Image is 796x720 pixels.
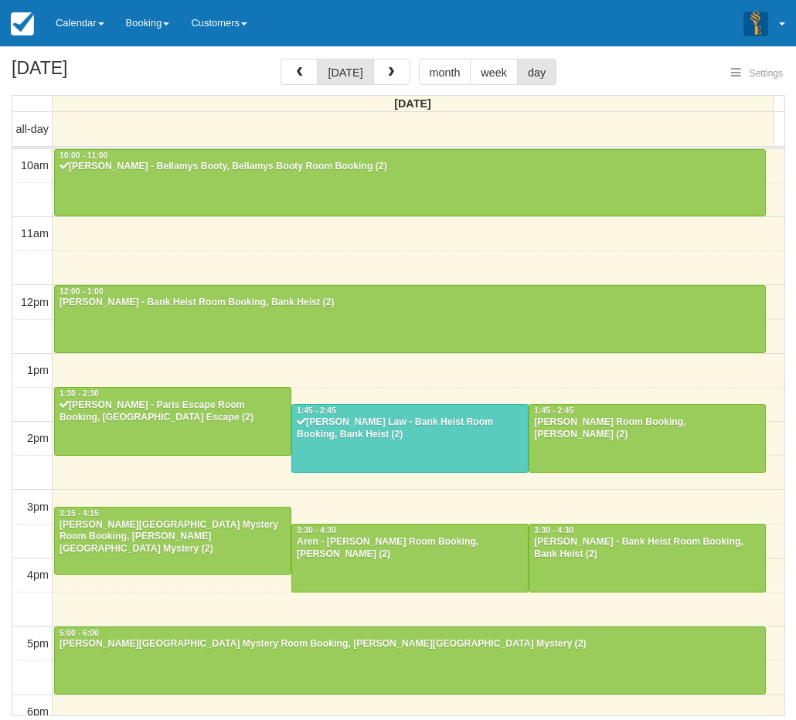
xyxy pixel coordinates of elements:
a: 10:00 - 11:00[PERSON_NAME] - Bellamys Booty, Bellamys Booty Room Booking (2) [54,149,766,217]
div: [PERSON_NAME][GEOGRAPHIC_DATA] Mystery Room Booking, [PERSON_NAME][GEOGRAPHIC_DATA] Mystery (2) [59,519,287,556]
div: [PERSON_NAME] - Bank Heist Room Booking, Bank Heist (2) [533,536,761,561]
span: 3:30 - 4:30 [297,526,336,535]
img: checkfront-main-nav-mini-logo.png [11,12,34,36]
div: [PERSON_NAME] Room Booking, [PERSON_NAME] (2) [533,416,761,441]
span: 5:00 - 6:00 [60,629,99,637]
span: all-day [16,123,49,135]
button: Settings [722,63,792,85]
div: [PERSON_NAME][GEOGRAPHIC_DATA] Mystery Room Booking, [PERSON_NAME][GEOGRAPHIC_DATA] Mystery (2) [59,638,761,650]
a: 3:15 - 4:15[PERSON_NAME][GEOGRAPHIC_DATA] Mystery Room Booking, [PERSON_NAME][GEOGRAPHIC_DATA] My... [54,507,291,575]
span: 4pm [27,569,49,581]
span: 12:00 - 1:00 [60,287,104,296]
span: 10:00 - 11:00 [60,151,107,160]
div: Aren - [PERSON_NAME] Room Booking, [PERSON_NAME] (2) [296,536,524,561]
span: 3:30 - 4:30 [534,526,573,535]
span: 6pm [27,705,49,718]
a: 3:30 - 4:30[PERSON_NAME] - Bank Heist Room Booking, Bank Heist (2) [529,524,766,592]
div: [PERSON_NAME] - Bank Heist Room Booking, Bank Heist (2) [59,297,761,309]
div: [PERSON_NAME] - Paris Escape Room Booking, [GEOGRAPHIC_DATA] Escape (2) [59,399,287,424]
div: [PERSON_NAME] Law - Bank Heist Room Booking, Bank Heist (2) [296,416,524,441]
span: 10am [21,159,49,172]
span: [DATE] [394,97,431,110]
span: 12pm [21,296,49,308]
span: 3:15 - 4:15 [60,509,99,518]
span: 1:45 - 2:45 [534,406,573,415]
span: 5pm [27,637,49,650]
span: Settings [750,68,783,79]
button: [DATE] [317,59,373,85]
a: 5:00 - 6:00[PERSON_NAME][GEOGRAPHIC_DATA] Mystery Room Booking, [PERSON_NAME][GEOGRAPHIC_DATA] My... [54,627,766,695]
span: 1:45 - 2:45 [297,406,336,415]
span: 2pm [27,432,49,444]
span: 3pm [27,501,49,513]
a: 1:45 - 2:45[PERSON_NAME] Law - Bank Heist Room Booking, Bank Heist (2) [291,404,529,472]
div: [PERSON_NAME] - Bellamys Booty, Bellamys Booty Room Booking (2) [59,161,761,173]
a: 1:45 - 2:45[PERSON_NAME] Room Booking, [PERSON_NAME] (2) [529,404,766,472]
a: 1:30 - 2:30[PERSON_NAME] - Paris Escape Room Booking, [GEOGRAPHIC_DATA] Escape (2) [54,387,291,455]
button: day [517,59,556,85]
h2: [DATE] [12,59,207,87]
span: 1:30 - 2:30 [60,389,99,398]
span: 1pm [27,364,49,376]
a: 3:30 - 4:30Aren - [PERSON_NAME] Room Booking, [PERSON_NAME] (2) [291,524,529,592]
span: 11am [21,227,49,239]
a: 12:00 - 1:00[PERSON_NAME] - Bank Heist Room Booking, Bank Heist (2) [54,285,766,353]
button: month [419,59,471,85]
button: week [470,59,518,85]
img: A3 [743,11,768,36]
